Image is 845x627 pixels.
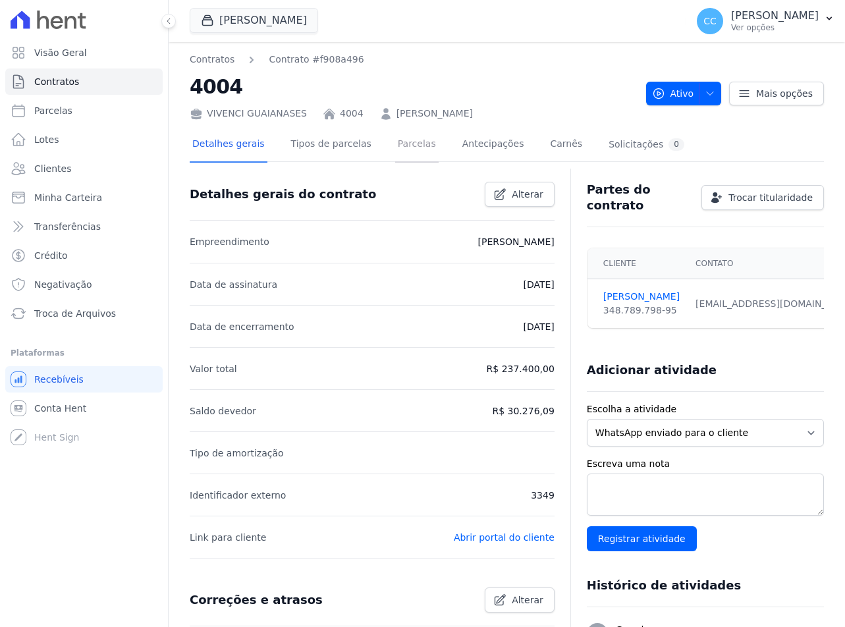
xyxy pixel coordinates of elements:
th: Cliente [587,248,688,279]
p: [PERSON_NAME] [731,9,819,22]
span: Recebíveis [34,373,84,386]
p: Tipo de amortização [190,445,284,461]
span: Visão Geral [34,46,87,59]
p: Identificador externo [190,487,286,503]
a: Alterar [485,587,555,613]
nav: Breadcrumb [190,53,636,67]
button: [PERSON_NAME] [190,8,318,33]
span: Mais opções [756,87,813,100]
a: Recebíveis [5,366,163,393]
input: Registrar atividade [587,526,697,551]
nav: Breadcrumb [190,53,364,67]
p: [DATE] [523,277,554,292]
a: Detalhes gerais [190,128,267,163]
a: Clientes [5,155,163,182]
p: Link para cliente [190,530,266,545]
h3: Adicionar atividade [587,362,717,378]
a: [PERSON_NAME] [603,290,680,304]
h3: Partes do contrato [587,182,691,213]
a: Tipos de parcelas [288,128,374,163]
a: Contratos [5,68,163,95]
span: CC [703,16,717,26]
div: VIVENCI GUAIANASES [190,107,307,121]
span: Crédito [34,249,68,262]
a: Solicitações0 [606,128,687,163]
label: Escreva uma nota [587,457,824,471]
a: Negativação [5,271,163,298]
p: [PERSON_NAME] [478,234,555,250]
p: Data de encerramento [190,319,294,335]
div: Solicitações [609,138,684,151]
p: Empreendimento [190,234,269,250]
a: Parcelas [395,128,439,163]
div: 348.789.798-95 [603,304,680,317]
span: Contratos [34,75,79,88]
span: Ativo [652,82,694,105]
a: Contratos [190,53,234,67]
a: Troca de Arquivos [5,300,163,327]
a: Lotes [5,126,163,153]
a: Mais opções [729,82,824,105]
span: Minha Carteira [34,191,102,204]
h3: Histórico de atividades [587,578,741,593]
span: Alterar [512,188,543,201]
p: 3349 [531,487,555,503]
a: Alterar [485,182,555,207]
a: Trocar titularidade [701,185,824,210]
a: Antecipações [460,128,527,163]
span: Clientes [34,162,71,175]
h3: Correções e atrasos [190,592,323,608]
a: Carnês [547,128,585,163]
p: Valor total [190,361,237,377]
a: Minha Carteira [5,184,163,211]
h3: Detalhes gerais do contrato [190,186,376,202]
h2: 4004 [190,72,636,101]
a: Parcelas [5,97,163,124]
span: Lotes [34,133,59,146]
p: R$ 237.400,00 [487,361,555,377]
span: Alterar [512,593,543,607]
a: Visão Geral [5,40,163,66]
p: Saldo devedor [190,403,256,419]
a: [PERSON_NAME] [396,107,473,121]
span: Conta Hent [34,402,86,415]
p: Data de assinatura [190,277,277,292]
p: R$ 30.276,09 [492,403,554,419]
p: [DATE] [523,319,554,335]
a: Abrir portal do cliente [454,532,555,543]
span: Negativação [34,278,92,291]
p: Ver opções [731,22,819,33]
button: Ativo [646,82,722,105]
span: Parcelas [34,104,72,117]
a: Crédito [5,242,163,269]
div: Plataformas [11,345,157,361]
button: CC [PERSON_NAME] Ver opções [686,3,845,40]
a: Contrato #f908a496 [269,53,364,67]
span: Trocar titularidade [728,191,813,204]
a: Transferências [5,213,163,240]
a: 4004 [340,107,364,121]
a: Conta Hent [5,395,163,422]
span: Transferências [34,220,101,233]
div: 0 [668,138,684,151]
span: Troca de Arquivos [34,307,116,320]
label: Escolha a atividade [587,402,824,416]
